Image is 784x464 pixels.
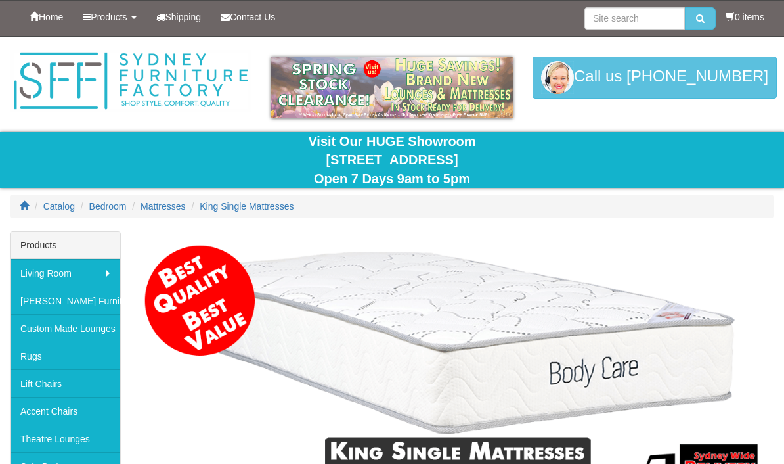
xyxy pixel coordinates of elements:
[11,425,120,452] a: Theatre Lounges
[91,12,127,22] span: Products
[11,314,120,342] a: Custom Made Lounges
[200,201,294,212] a: King Single Mattresses
[10,132,774,189] div: Visit Our HUGE Showroom [STREET_ADDRESS] Open 7 Days 9am to 5pm
[584,7,685,30] input: Site search
[146,1,211,34] a: Shipping
[230,12,275,22] span: Contact Us
[11,369,120,397] a: Lift Chairs
[271,57,513,118] img: spring-sale.gif
[73,1,146,34] a: Products
[11,342,120,369] a: Rugs
[11,287,120,314] a: [PERSON_NAME] Furniture
[11,397,120,425] a: Accent Chairs
[211,1,285,34] a: Contact Us
[20,1,73,34] a: Home
[165,12,202,22] span: Shipping
[726,11,764,24] li: 0 items
[10,50,251,112] img: Sydney Furniture Factory
[43,201,75,212] a: Catalog
[89,201,127,212] a: Bedroom
[39,12,63,22] span: Home
[141,201,185,212] a: Mattresses
[11,232,120,259] div: Products
[11,259,120,287] a: Living Room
